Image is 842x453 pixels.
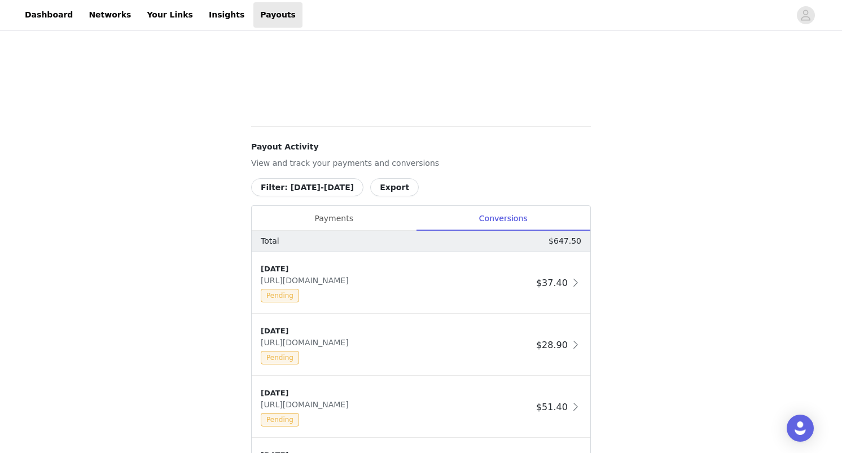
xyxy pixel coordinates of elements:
[549,235,581,247] p: $647.50
[253,2,302,28] a: Payouts
[251,141,591,153] h4: Payout Activity
[261,276,353,285] span: [URL][DOMAIN_NAME]
[536,340,568,350] span: $28.90
[261,235,279,247] p: Total
[202,2,251,28] a: Insights
[787,415,814,442] div: Open Intercom Messenger
[536,278,568,288] span: $37.40
[18,2,80,28] a: Dashboard
[261,326,532,337] div: [DATE]
[82,2,138,28] a: Networks
[252,206,416,231] div: Payments
[252,252,590,314] div: clickable-list-item
[261,400,353,409] span: [URL][DOMAIN_NAME]
[261,289,299,302] span: Pending
[536,402,568,412] span: $51.40
[252,314,590,376] div: clickable-list-item
[140,2,200,28] a: Your Links
[261,388,532,399] div: [DATE]
[370,178,419,196] button: Export
[261,351,299,364] span: Pending
[261,263,532,275] div: [DATE]
[261,413,299,426] span: Pending
[252,376,590,438] div: clickable-list-item
[261,338,353,347] span: [URL][DOMAIN_NAME]
[800,6,811,24] div: avatar
[251,157,591,169] p: View and track your payments and conversions
[416,206,590,231] div: Conversions
[251,178,363,196] button: Filter: [DATE]-[DATE]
